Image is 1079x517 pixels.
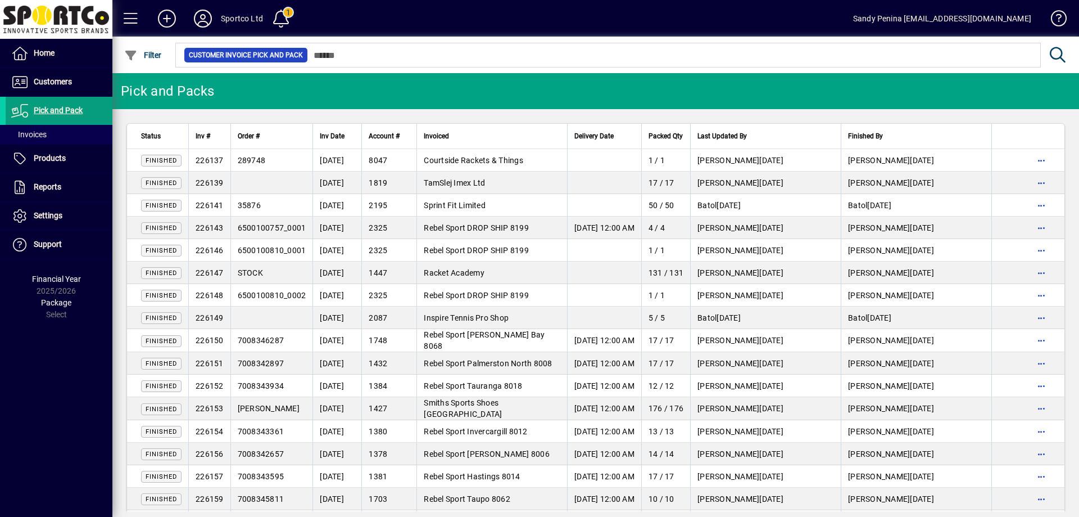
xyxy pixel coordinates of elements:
[312,397,361,420] td: [DATE]
[312,420,361,443] td: [DATE]
[848,246,910,255] span: [PERSON_NAME]
[1032,490,1050,508] button: More options
[690,443,841,465] td: [DATE]
[146,406,177,413] span: Finished
[424,330,545,350] span: Rebel Sport [PERSON_NAME] Bay 8068
[641,465,690,488] td: 17 / 17
[424,472,520,481] span: Rebel Sport Hastings 8014
[1032,264,1050,282] button: More options
[312,217,361,239] td: [DATE]
[369,359,387,368] span: 1432
[141,130,161,142] span: Status
[369,404,387,413] span: 1427
[841,149,991,172] td: [DATE]
[641,352,690,375] td: 17 / 17
[574,130,614,142] span: Delivery Date
[312,307,361,329] td: [DATE]
[34,48,55,57] span: Home
[690,284,841,307] td: [DATE]
[641,307,690,329] td: 5 / 5
[841,352,991,375] td: [DATE]
[424,494,510,503] span: Rebel Sport Taupo 8062
[124,51,162,60] span: Filter
[312,443,361,465] td: [DATE]
[848,381,910,390] span: [PERSON_NAME]
[841,194,991,217] td: [DATE]
[312,194,361,217] td: [DATE]
[238,201,261,210] span: 35876
[238,336,284,345] span: 7008346287
[121,82,215,100] div: Pick and Packs
[320,130,344,142] span: Inv Date
[424,268,484,277] span: Racket Academy
[196,268,224,277] span: 226147
[238,427,284,436] span: 7008343361
[697,223,759,232] span: [PERSON_NAME]
[185,8,221,29] button: Profile
[848,449,910,458] span: [PERSON_NAME]
[641,194,690,217] td: 50 / 50
[238,291,306,300] span: 6500100810_0002
[841,217,991,239] td: [DATE]
[848,359,910,368] span: [PERSON_NAME]
[6,202,112,230] a: Settings
[369,268,387,277] span: 1447
[424,381,522,390] span: Rebel Sport Tauranga 8018
[690,352,841,375] td: [DATE]
[196,156,224,165] span: 226137
[6,68,112,96] a: Customers
[690,420,841,443] td: [DATE]
[196,381,224,390] span: 226152
[196,291,224,300] span: 226148
[1032,445,1050,463] button: More options
[424,223,529,232] span: Rebel Sport DROP SHIP 8199
[196,223,224,232] span: 226143
[196,404,224,413] span: 226153
[641,172,690,194] td: 17 / 17
[121,45,165,65] button: Filter
[146,157,177,164] span: Finished
[697,291,759,300] span: [PERSON_NAME]
[567,397,641,420] td: [DATE] 12:00 AM
[1032,354,1050,372] button: More options
[690,239,841,262] td: [DATE]
[1032,174,1050,192] button: More options
[196,494,224,503] span: 226159
[641,262,690,284] td: 131 / 131
[690,194,841,217] td: [DATE]
[690,397,841,420] td: [DATE]
[1032,331,1050,349] button: More options
[697,336,759,345] span: [PERSON_NAME]
[424,313,509,322] span: Inspire Tennis Pro Shop
[690,488,841,510] td: [DATE]
[196,359,224,368] span: 226151
[221,10,263,28] div: Sportco Ltd
[641,488,690,510] td: 10 / 10
[312,329,361,352] td: [DATE]
[841,465,991,488] td: [DATE]
[567,443,641,465] td: [DATE] 12:00 AM
[697,472,759,481] span: [PERSON_NAME]
[697,268,759,277] span: [PERSON_NAME]
[369,291,387,300] span: 2325
[848,494,910,503] span: [PERSON_NAME]
[424,156,523,165] span: Courtside Rackets & Things
[1032,151,1050,169] button: More options
[369,449,387,458] span: 1378
[853,10,1031,28] div: Sandy Penina [EMAIL_ADDRESS][DOMAIN_NAME]
[697,130,834,142] div: Last Updated By
[6,173,112,201] a: Reports
[238,156,266,165] span: 289748
[567,420,641,443] td: [DATE] 12:00 AM
[690,172,841,194] td: [DATE]
[146,428,177,435] span: Finished
[238,268,263,277] span: STOCK
[312,262,361,284] td: [DATE]
[1032,467,1050,485] button: More options
[312,375,361,397] td: [DATE]
[649,130,683,142] span: Packed Qty
[641,329,690,352] td: 17 / 17
[848,313,867,322] span: Batol
[196,449,224,458] span: 226156
[369,494,387,503] span: 1703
